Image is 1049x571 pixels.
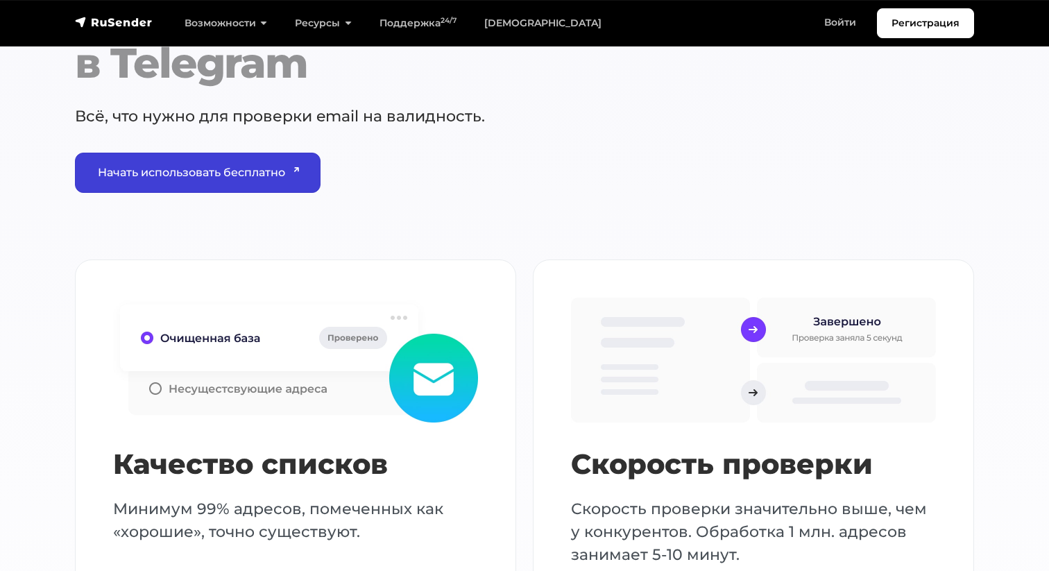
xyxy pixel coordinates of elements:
[571,497,936,566] p: Скорость проверки значительно выше, чем у конкурентов. Обработка 1 млн. адресов занимает 5-10 минут.
[281,9,365,37] a: Ресурсы
[113,497,478,543] p: Минимум 99% адресов, помеченных как «хорошие», точно существуют.
[75,15,153,29] img: RuSender
[571,448,936,481] h3: Скорость проверки
[113,298,478,423] img: card-validator-quality.jpg
[441,16,457,25] sup: 24/7
[470,9,615,37] a: [DEMOGRAPHIC_DATA]
[877,8,974,38] a: Регистрация
[810,8,870,37] a: Войти
[75,153,321,193] a: Начать использовать бесплатно
[571,298,936,423] img: card-validator-speed.jpg
[366,9,470,37] a: Поддержка24/7
[171,9,281,37] a: Возможности
[75,105,862,128] p: Всё, что нужно для проверки email на валидность.
[113,448,478,481] h3: Качество списков
[75,38,898,88] div: в Telegram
